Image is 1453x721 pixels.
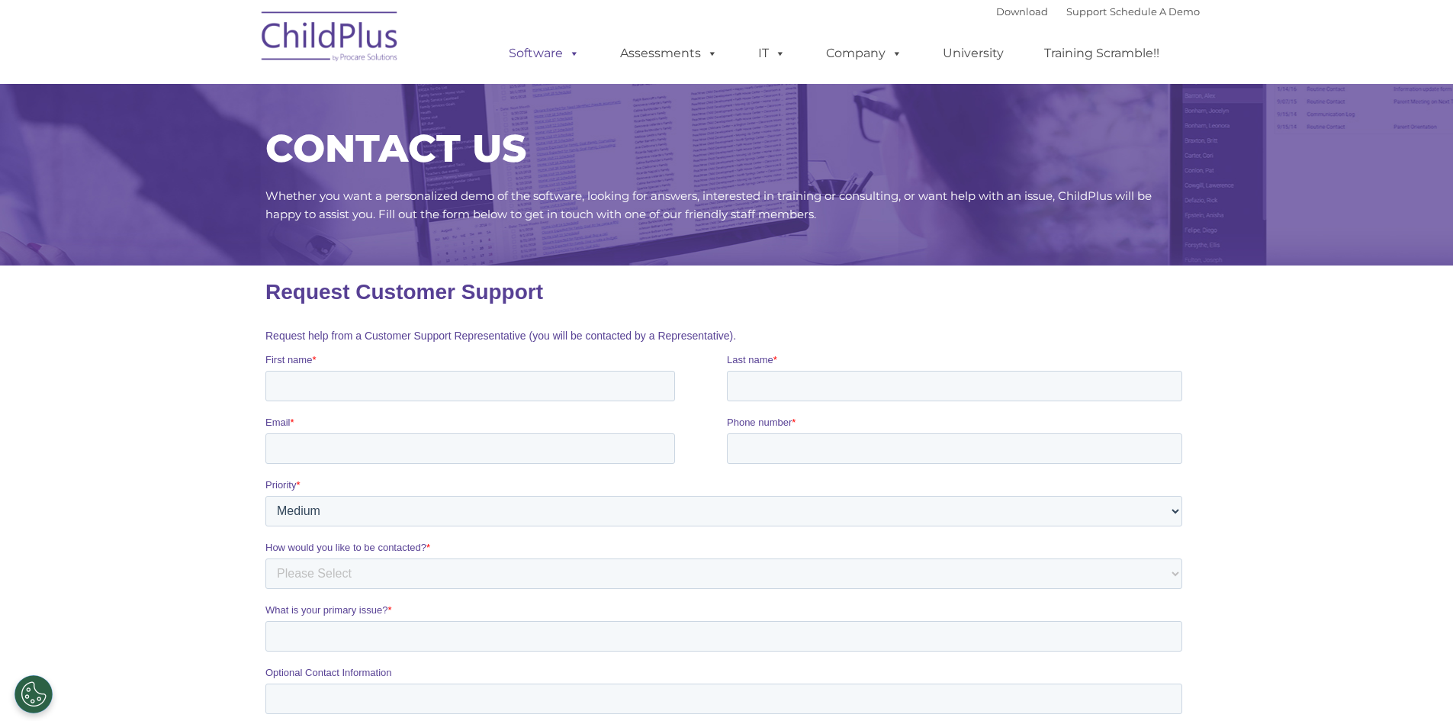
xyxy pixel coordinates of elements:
img: ChildPlus by Procare Solutions [254,1,407,77]
span: Whether you want a personalized demo of the software, looking for answers, interested in training... [265,188,1152,221]
button: Cookies Settings [14,675,53,713]
a: Download [996,5,1048,18]
span: CONTACT US [265,125,526,172]
a: Assessments [605,38,733,69]
a: University [927,38,1019,69]
a: Company [811,38,918,69]
font: | [996,5,1200,18]
a: Software [493,38,595,69]
a: Schedule A Demo [1110,5,1200,18]
a: Training Scramble!! [1029,38,1175,69]
a: IT [743,38,801,69]
a: Support [1066,5,1107,18]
